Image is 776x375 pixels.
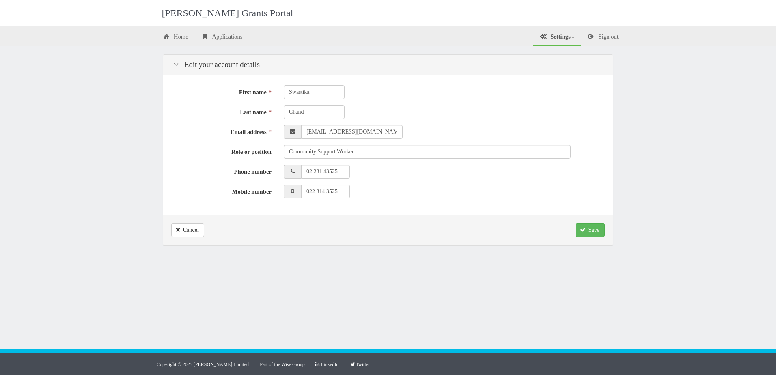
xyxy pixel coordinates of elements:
a: LinkedIn [321,362,345,367]
span: First name [238,88,267,96]
span: Email address [228,128,267,136]
a: Settings [529,28,579,46]
div: Edit your account details [163,55,613,75]
a: Home [157,28,196,46]
input: you@domain.com [301,125,403,139]
a: Applications [196,28,253,46]
a: Sign out [580,28,625,46]
span: Role or position [230,148,272,155]
div: Te Pou Logo [566,6,623,26]
span: Last name [238,108,267,116]
span: Mobile number [231,188,272,195]
a: Copyright © 2025 [PERSON_NAME] Limited [157,362,252,367]
a: Twitter [356,362,377,367]
span: Phone number [233,168,272,175]
button: Save [574,223,605,237]
a: Cancel [171,223,205,237]
a: Part of the Wise Group [263,362,311,367]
